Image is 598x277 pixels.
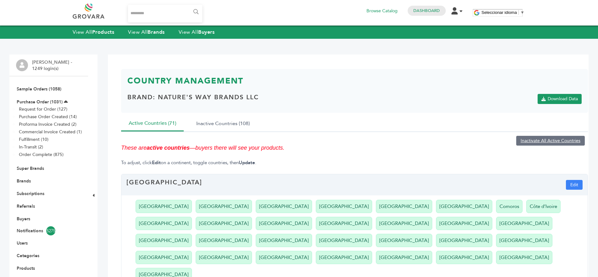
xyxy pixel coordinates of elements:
img: profile.png [16,59,28,71]
li: [GEOGRAPHIC_DATA] [256,251,312,264]
li: [GEOGRAPHIC_DATA] [196,251,252,264]
a: Brands [17,178,31,184]
li: [GEOGRAPHIC_DATA] [316,200,372,213]
span: 5275 [46,226,55,235]
li: [GEOGRAPHIC_DATA] [196,217,252,230]
a: Seleccionar idioma​ [482,10,525,15]
li: [GEOGRAPHIC_DATA] [376,217,432,230]
a: Purchase Order Created (14) [19,114,77,120]
li: Comoros [496,200,523,213]
span: ▼ [520,10,524,15]
li: [GEOGRAPHIC_DATA] [436,217,492,230]
strong: Brands [148,29,165,36]
li: [GEOGRAPHIC_DATA] [256,217,312,230]
button: Active Countries (71) [121,116,184,131]
a: Notifications5275 [17,226,81,235]
button: Inactive Countries (108) [189,116,257,131]
a: Download Data [538,94,582,104]
a: Inactivate All Active Countries [516,136,585,146]
a: Users [17,240,28,246]
a: Super Brands [17,165,44,171]
a: View AllProducts [73,29,115,36]
li: [GEOGRAPHIC_DATA] [136,251,192,264]
li: [GEOGRAPHIC_DATA] [376,200,432,213]
li: [GEOGRAPHIC_DATA] [256,234,312,247]
li: [GEOGRAPHIC_DATA] [316,234,372,247]
strong: Update [239,159,255,166]
a: In-Transit (2) [19,144,43,150]
li: [GEOGRAPHIC_DATA] [376,251,432,264]
strong: active countries [147,145,190,151]
button: Edit [566,180,583,190]
li: [GEOGRAPHIC_DATA] [196,200,252,213]
strong: Buyers [198,29,215,36]
li: [GEOGRAPHIC_DATA] [496,234,552,247]
li: [GEOGRAPHIC_DATA] [256,200,312,213]
a: Proforma Invoice Created (2) [19,121,76,127]
a: Browse Catalog [366,8,398,14]
strong: Edit [152,159,161,166]
strong: Products [92,29,114,36]
li: [GEOGRAPHIC_DATA] [376,234,432,247]
a: Referrals [17,203,35,209]
li: [GEOGRAPHIC_DATA] [316,217,372,230]
li: [GEOGRAPHIC_DATA] [196,234,252,247]
h3: Country Management [127,75,582,91]
a: Fulfillment (10) [19,136,48,142]
h4: Brand: Nature's Way Brands LLC [127,93,259,107]
a: Categories [17,253,39,259]
p: To adjust, click on a continent, toggle countries, then . [121,159,588,166]
li: [PERSON_NAME] - 1249 login(s) [32,59,74,72]
a: Dashboard [413,8,440,14]
li: [GEOGRAPHIC_DATA] [496,217,552,230]
a: Subscriptions [17,191,44,197]
input: Search... [128,5,203,22]
a: Order Complete (875) [19,152,64,158]
p: These are —buyers there will see your products. [121,144,588,152]
li: [GEOGRAPHIC_DATA] [136,234,192,247]
li: [GEOGRAPHIC_DATA] [136,200,192,213]
li: Côte d’Ivoire [526,200,561,213]
li: [GEOGRAPHIC_DATA] [436,234,492,247]
a: Sample Orders (1058) [17,86,61,92]
li: [GEOGRAPHIC_DATA] [436,200,492,213]
li: [GEOGRAPHIC_DATA] [496,251,552,264]
li: [GEOGRAPHIC_DATA] [436,251,492,264]
a: Products [17,265,35,271]
a: Purchase Order (1031) [17,99,63,105]
span: ​ [518,10,519,15]
span: Seleccionar idioma [482,10,517,15]
h4: [GEOGRAPHIC_DATA] [126,178,202,192]
li: [GEOGRAPHIC_DATA] [316,251,372,264]
a: View AllBrands [128,29,165,36]
a: Commercial Invoice Created (1) [19,129,82,135]
a: View AllBuyers [179,29,215,36]
a: Request for Order (127) [19,106,67,112]
a: Buyers [17,216,30,222]
li: [GEOGRAPHIC_DATA] [136,217,192,230]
